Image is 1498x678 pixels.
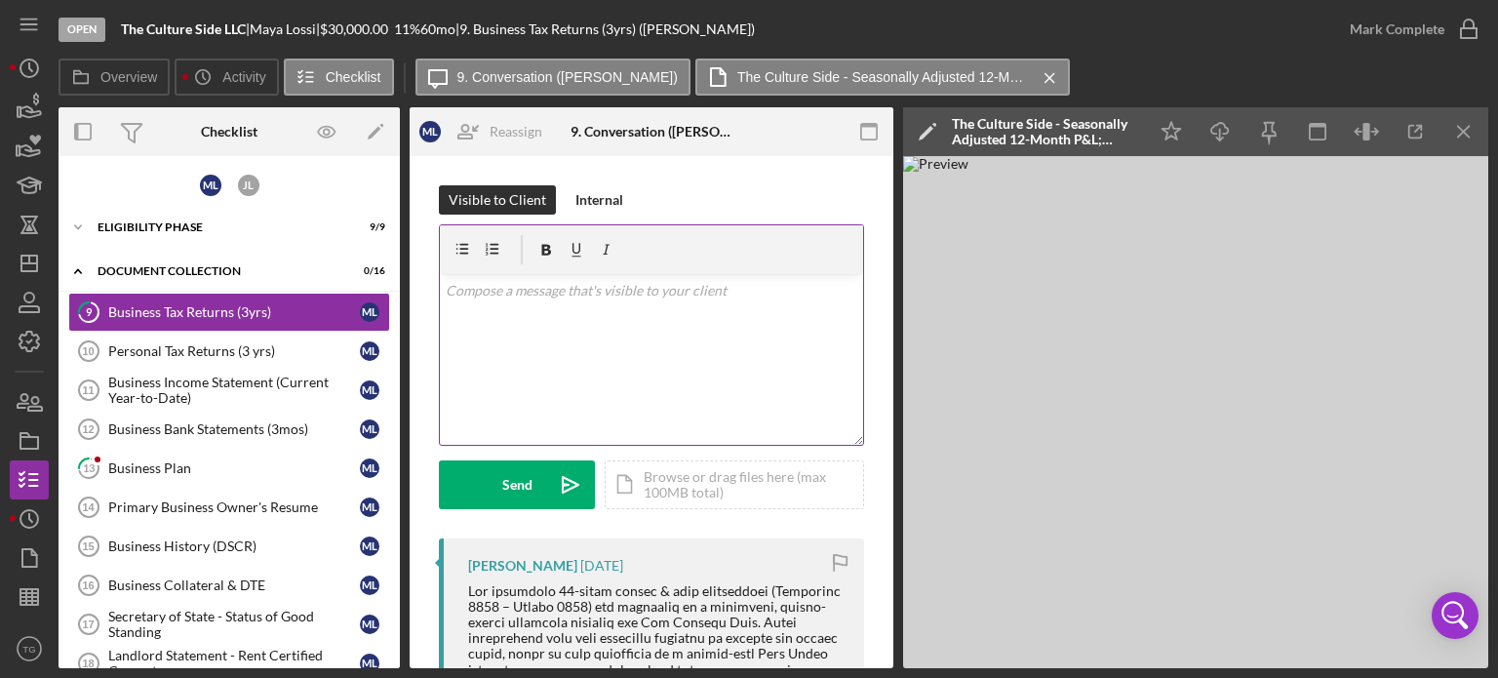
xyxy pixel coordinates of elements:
[320,21,394,37] div: $30,000.00
[10,629,49,668] button: TG
[82,540,94,552] tspan: 15
[68,605,390,644] a: 17Secretary of State - Status of Good StandingML
[175,59,278,96] button: Activity
[410,112,562,151] button: MLReassign
[360,654,379,673] div: M L
[490,112,542,151] div: Reassign
[222,69,265,85] label: Activity
[1350,10,1444,49] div: Mark Complete
[68,332,390,371] a: 10Personal Tax Returns (3 yrs)ML
[449,185,546,215] div: Visible to Client
[108,578,360,593] div: Business Collateral & DTE
[1432,592,1478,639] div: Open Intercom Messenger
[326,69,381,85] label: Checklist
[82,658,94,669] tspan: 18
[1330,10,1488,49] button: Mark Complete
[59,18,105,42] div: Open
[566,185,633,215] button: Internal
[108,609,360,640] div: Secretary of State - Status of Good Standing
[82,579,94,591] tspan: 16
[100,69,157,85] label: Overview
[360,615,379,634] div: M L
[360,576,379,595] div: M L
[98,265,336,277] div: Document Collection
[82,423,94,435] tspan: 12
[83,461,95,474] tspan: 13
[360,380,379,400] div: M L
[68,449,390,488] a: 13Business PlanML
[68,410,390,449] a: 12Business Bank Statements (3mos)ML
[360,498,379,517] div: M L
[68,371,390,410] a: 11Business Income Statement (Current Year-to-Date)ML
[108,460,360,476] div: Business Plan
[737,69,1030,85] label: The Culture Side - Seasonally Adjusted 12-Month P&L; Projections ([DATE] - [DATE]).png
[98,221,336,233] div: Eligibility Phase
[238,175,259,196] div: J L
[108,375,360,406] div: Business Income Statement (Current Year-to-Date)
[68,488,390,527] a: 14Primary Business Owner's ResumeML
[82,618,94,630] tspan: 17
[360,459,379,478] div: M L
[455,21,755,37] div: | 9. Business Tax Returns (3yrs) ([PERSON_NAME])
[68,527,390,566] a: 15Business History (DSCR)ML
[108,538,360,554] div: Business History (DSCR)
[121,20,246,37] b: The Culture Side LLC
[952,116,1137,147] div: The Culture Side - Seasonally Adjusted 12-Month P&L; Projections ([DATE] - [DATE]).png
[571,124,731,140] div: 9. Conversation ([PERSON_NAME])
[360,537,379,556] div: M L
[108,499,360,515] div: Primary Business Owner's Resume
[439,185,556,215] button: Visible to Client
[468,558,577,574] div: [PERSON_NAME]
[903,156,1488,668] img: Preview
[284,59,394,96] button: Checklist
[350,221,385,233] div: 9 / 9
[575,185,623,215] div: Internal
[360,341,379,361] div: M L
[695,59,1070,96] button: The Culture Side - Seasonally Adjusted 12-Month P&L; Projections ([DATE] - [DATE]).png
[82,501,95,513] tspan: 14
[502,460,532,509] div: Send
[68,566,390,605] a: 16Business Collateral & DTEML
[394,21,420,37] div: 11 %
[108,421,360,437] div: Business Bank Statements (3mos)
[82,345,94,357] tspan: 10
[415,59,690,96] button: 9. Conversation ([PERSON_NAME])
[68,293,390,332] a: 9Business Tax Returns (3yrs)ML
[580,558,623,574] time: 2025-08-28 02:15
[86,305,93,318] tspan: 9
[59,59,170,96] button: Overview
[439,460,595,509] button: Send
[420,21,455,37] div: 60 mo
[250,21,320,37] div: Maya Lossi |
[82,384,94,396] tspan: 11
[108,304,360,320] div: Business Tax Returns (3yrs)
[350,265,385,277] div: 0 / 16
[360,419,379,439] div: M L
[457,69,678,85] label: 9. Conversation ([PERSON_NAME])
[22,644,35,655] text: TG
[419,121,441,142] div: M L
[200,175,221,196] div: M L
[360,302,379,322] div: M L
[108,343,360,359] div: Personal Tax Returns (3 yrs)
[121,21,250,37] div: |
[201,124,257,140] div: Checklist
